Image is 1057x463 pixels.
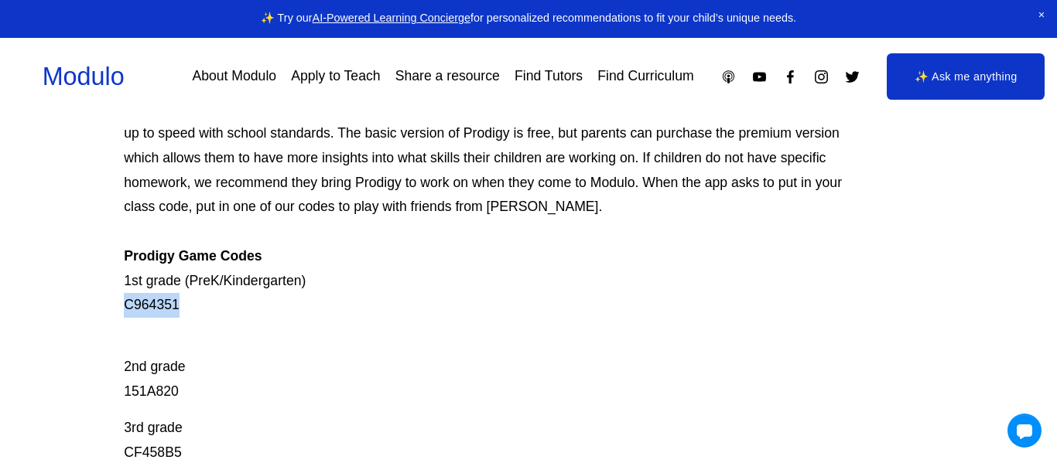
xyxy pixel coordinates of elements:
a: AI-Powered Learning Concierge [313,12,470,24]
a: About Modulo [192,63,276,90]
a: Find Tutors [515,63,583,90]
a: Find Curriculum [597,63,693,90]
a: Facebook [782,69,799,85]
a: Apple Podcasts [720,69,737,85]
a: Twitter [844,69,860,85]
a: YouTube [751,69,768,85]
a: Instagram [813,69,830,85]
a: ✨ Ask me anything [887,53,1045,100]
strong: Prodigy Game Codes [124,248,262,264]
p: Prodigy is our go-to mastery- based tool to give kids lots of fun, engaging math problems while e... [124,97,851,318]
a: Modulo [43,63,125,90]
a: Apply to Teach [291,63,380,90]
p: 2nd grade 151A820 [124,330,851,403]
a: Share a resource [395,63,500,90]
